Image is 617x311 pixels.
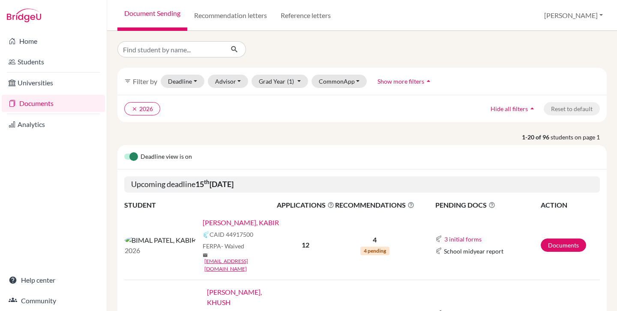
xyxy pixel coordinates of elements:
i: clear [132,106,138,112]
span: Hide all filters [491,105,528,112]
a: Analytics [2,116,105,133]
i: arrow_drop_up [528,104,536,113]
button: [PERSON_NAME] [540,7,607,24]
button: Deadline [161,75,204,88]
span: mail [203,253,208,258]
span: PENDING DOCS [435,200,540,210]
span: Show more filters [377,78,424,85]
i: arrow_drop_up [424,77,433,85]
p: 4 [335,235,414,245]
img: Common App logo [435,248,442,254]
th: ACTION [540,199,600,211]
img: Common App logo [435,236,442,242]
a: Documents [541,239,586,252]
input: Find student by name... [117,41,224,57]
span: RECOMMENDATIONS [335,200,414,210]
span: FERPA [203,242,244,251]
a: Help center [2,272,105,289]
button: clear2026 [124,102,160,115]
a: Documents [2,95,105,112]
a: Students [2,53,105,70]
a: Community [2,292,105,309]
b: 15 [DATE] [195,179,234,189]
button: Reset to default [544,102,600,115]
span: APPLICATIONS [277,200,334,210]
img: Common App logo [203,231,210,238]
th: STUDENT [124,199,276,211]
a: [PERSON_NAME], KHUSH [207,287,282,308]
img: Bridge-U [7,9,41,22]
span: Deadline view is on [141,152,192,162]
sup: th [204,178,210,185]
span: - Waived [221,242,244,250]
button: Hide all filtersarrow_drop_up [483,102,544,115]
button: Show more filtersarrow_drop_up [370,75,440,88]
button: Grad Year(1) [252,75,308,88]
h5: Upcoming deadline [124,176,600,193]
a: [PERSON_NAME], KABIR [203,217,279,228]
span: (1) [287,78,294,85]
b: 12 [302,241,309,249]
img: BIMAL PATEL, KABIR [125,235,196,245]
span: students on page 1 [551,133,607,142]
a: Universities [2,74,105,91]
p: 2026 [125,245,196,256]
span: School midyear report [444,247,503,256]
a: [EMAIL_ADDRESS][DOMAIN_NAME] [204,257,282,273]
strong: 1-20 of 96 [522,133,551,142]
button: CommonApp [311,75,367,88]
button: Advisor [208,75,249,88]
button: 3 initial forms [444,234,482,244]
i: filter_list [124,78,131,85]
span: 4 pending [360,247,389,255]
span: CAID 44917500 [210,230,253,239]
a: Home [2,33,105,50]
span: Filter by [133,77,157,85]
